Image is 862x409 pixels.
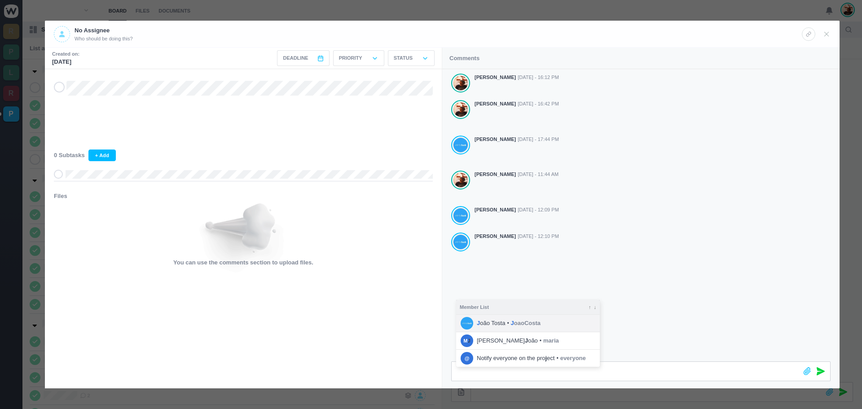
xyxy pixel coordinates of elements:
[477,336,538,345] span: [PERSON_NAME] oão
[461,317,473,330] img: a80dcdb448ef7251c8e3b570e89cda4ef034be1b.jpg
[540,337,541,345] i: •
[556,354,558,362] i: •
[461,334,473,347] span: M
[477,319,505,328] span: oão Tosta
[477,320,480,326] strong: J
[507,319,509,327] i: •
[589,303,596,311] small: ↑ ↓
[75,35,133,43] span: Who should be doing this?
[525,337,528,344] strong: J
[545,355,547,361] strong: j
[339,54,362,62] p: Priority
[52,57,79,66] p: [DATE]
[456,300,600,315] div: Member List
[52,50,79,58] small: Created on:
[394,54,413,62] p: Status
[543,336,559,345] span: maria
[449,54,479,63] p: Comments
[283,54,308,62] span: Deadline
[461,352,473,365] span: @
[511,320,514,326] strong: J
[560,354,586,363] span: everyone
[511,319,541,328] span: oaoCosta
[75,26,133,35] p: No Assignee
[477,354,554,363] span: Notify everyone on the pro ect
[468,337,471,345] strong: J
